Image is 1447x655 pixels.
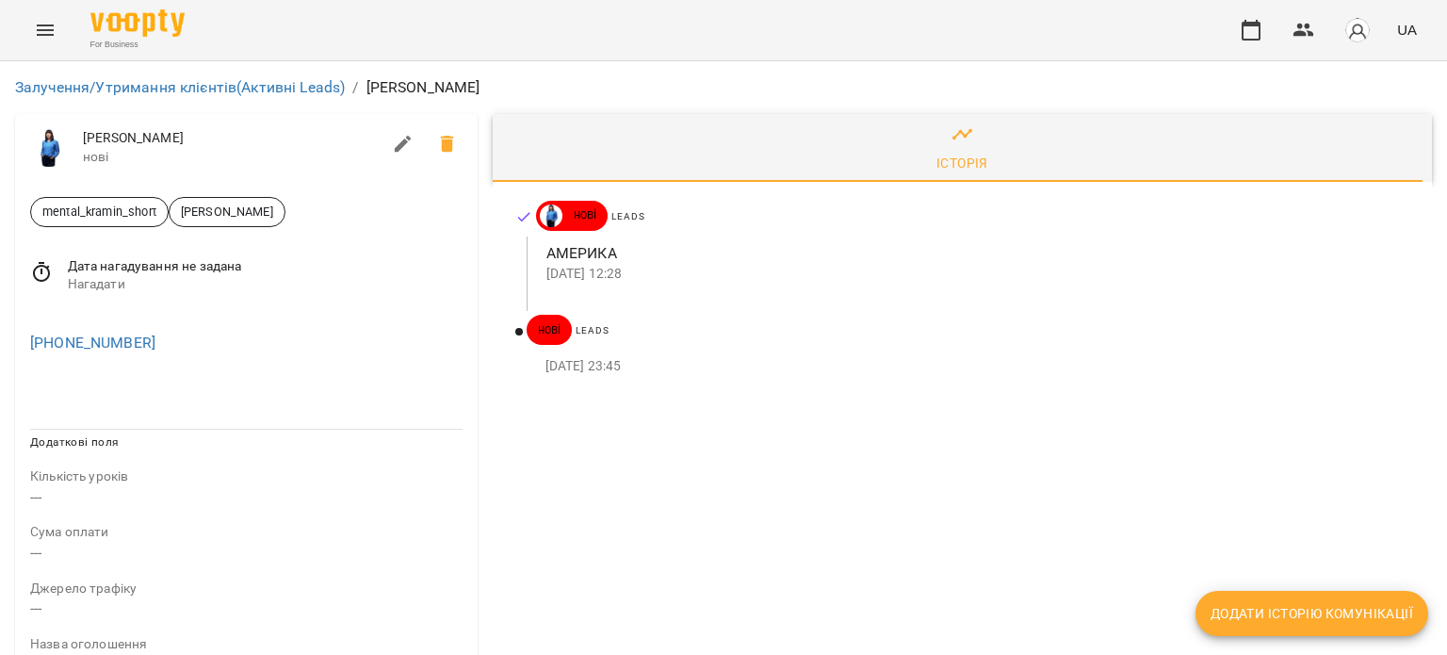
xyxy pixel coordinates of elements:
[31,203,168,221] span: mental_kramin_short
[30,598,463,620] p: ---
[562,206,609,223] span: нові
[30,334,155,352] a: [PHONE_NUMBER]
[68,257,463,276] span: Дата нагадування не задана
[545,357,1402,376] p: [DATE] 23:45
[1344,17,1371,43] img: avatar_s.png
[611,211,644,221] span: Leads
[30,486,463,509] p: ---
[527,321,573,338] span: нові
[83,148,381,167] span: нові
[536,205,562,227] a: Дащенко Аня
[90,39,185,51] span: For Business
[1211,602,1413,625] span: Додати історію комунікації
[546,265,1402,284] p: [DATE] 12:28
[30,523,463,542] p: field-description
[30,542,463,565] p: ---
[90,9,185,37] img: Voopty Logo
[936,152,988,174] div: Історія
[30,129,68,167] img: Дащенко Аня
[366,76,480,99] p: [PERSON_NAME]
[576,325,609,336] span: Leads
[15,78,345,96] a: Залучення/Утримання клієнтів(Активні Leads)
[68,275,463,294] span: Нагадати
[30,467,463,486] p: field-description
[540,205,562,227] img: Дащенко Аня
[30,635,463,654] p: field-description
[30,435,119,449] span: Додаткові поля
[15,76,1432,99] nav: breadcrumb
[1390,12,1424,47] button: UA
[30,580,463,598] p: field-description
[546,242,1402,265] p: АМЕРИКА
[170,203,285,221] span: [PERSON_NAME]
[1397,20,1417,40] span: UA
[352,76,358,99] li: /
[83,129,381,148] span: [PERSON_NAME]
[23,8,68,53] button: Menu
[1195,591,1428,636] button: Додати історію комунікації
